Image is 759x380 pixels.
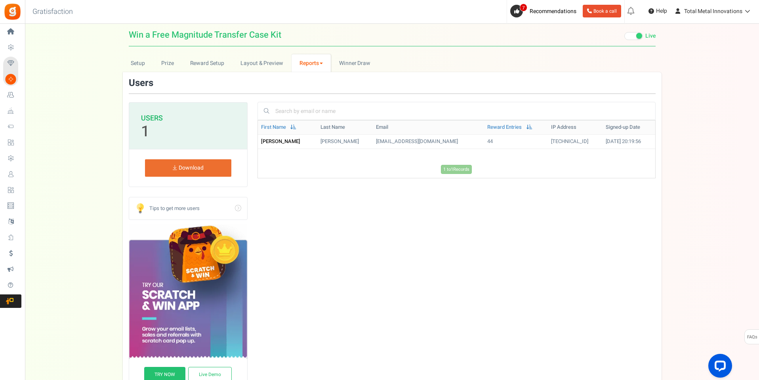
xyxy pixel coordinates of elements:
[747,330,757,345] span: FAQs
[4,3,21,21] img: Gratisfaction
[273,104,649,118] input: Search by email or name
[141,124,149,139] p: 1
[232,54,291,72] a: Layout & Preview
[548,120,603,134] th: IP Address
[24,4,82,20] h3: Gratisfaction
[548,134,603,149] td: [TECHNICAL_ID]
[317,134,373,149] td: [PERSON_NAME]
[129,197,247,220] a: Go
[645,32,656,40] span: Live
[484,134,547,149] td: 44
[339,59,370,67] span: Winner Draw
[684,7,742,15] span: Total Metal Innovations
[487,124,522,131] a: Reward Entries
[645,5,670,17] a: Help
[510,5,580,17] a: 7 Recommendations
[603,134,655,149] td: [DATE] 20:19:56
[373,120,484,134] th: Email
[153,54,182,72] a: Prize
[261,137,300,145] span: [PERSON_NAME]
[261,124,286,131] a: First Name
[603,120,655,134] th: Signed-up Date
[292,54,331,72] a: Reports
[141,115,235,122] h3: Users
[583,5,621,17] a: Book a call
[129,31,281,39] span: Win a Free Magnitude Transfer Case Kit
[373,134,484,149] td: [EMAIL_ADDRESS][DOMAIN_NAME]
[145,159,231,177] a: Download
[520,4,527,11] span: 7
[182,54,232,72] a: Reward Setup
[530,7,576,15] span: Recommendations
[654,7,667,15] span: Help
[123,54,153,72] a: Setup
[129,78,153,88] h3: Users
[317,120,373,134] th: Last Name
